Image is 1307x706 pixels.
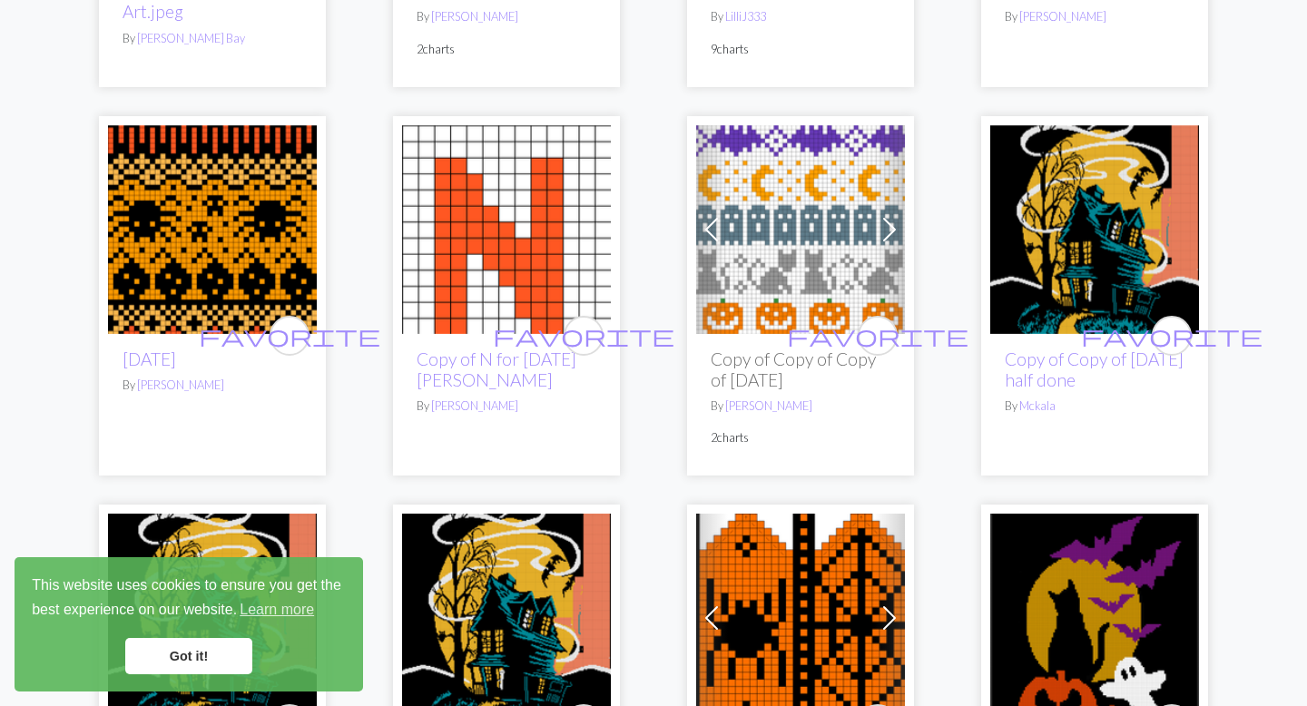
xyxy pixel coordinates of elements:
i: favourite [493,318,674,354]
img: N for Halloween Bunting [402,125,611,334]
img: halloween [696,125,905,334]
a: Halloween [108,219,317,236]
button: favourite [858,316,898,356]
img: Halloween half done [990,125,1199,334]
a: Halloween Sweater Pattern@4x.png [990,607,1199,624]
a: Halloween half done [402,607,611,624]
p: By [417,8,596,25]
a: [PERSON_NAME] [1019,9,1106,24]
a: Copy of N for [DATE] [PERSON_NAME] [417,348,576,390]
i: favourite [199,318,380,354]
span: This website uses cookies to ensure you get the best experience on our website. [32,574,346,623]
button: favourite [1152,316,1192,356]
div: cookieconsent [15,557,363,691]
span: favorite [1081,321,1263,349]
i: favourite [787,318,968,354]
span: favorite [787,321,968,349]
p: 9 charts [711,41,890,58]
img: Halloween [108,125,317,334]
a: [PERSON_NAME] [431,9,518,24]
a: dismiss cookie message [125,638,252,674]
a: [PERSON_NAME] Bay [137,31,245,45]
p: By [417,397,596,415]
p: By [123,30,302,47]
span: favorite [493,321,674,349]
a: N for Halloween Bunting [402,219,611,236]
p: By [123,377,302,394]
p: 2 charts [711,429,890,446]
a: LilliJ333 [725,9,766,24]
p: By [711,8,890,25]
a: Halloween half done [990,219,1199,236]
a: [PERSON_NAME] [431,398,518,413]
a: [PERSON_NAME] [725,398,812,413]
span: favorite [199,321,380,349]
i: favourite [1081,318,1263,354]
button: favourite [564,316,604,356]
h2: Copy of Copy of Copy of [DATE] [711,348,890,390]
a: Thumb [696,607,905,624]
a: learn more about cookies [237,596,317,623]
p: By [1005,8,1184,25]
a: Mckala [1019,398,1056,413]
p: 2 charts [417,41,596,58]
a: [PERSON_NAME] [137,378,224,392]
p: By [1005,397,1184,415]
button: favourite [270,316,310,356]
a: [DATE] [123,348,176,369]
p: By [711,397,890,415]
a: halloween [696,219,905,236]
a: Copy of Copy of [DATE] half done [1005,348,1184,390]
